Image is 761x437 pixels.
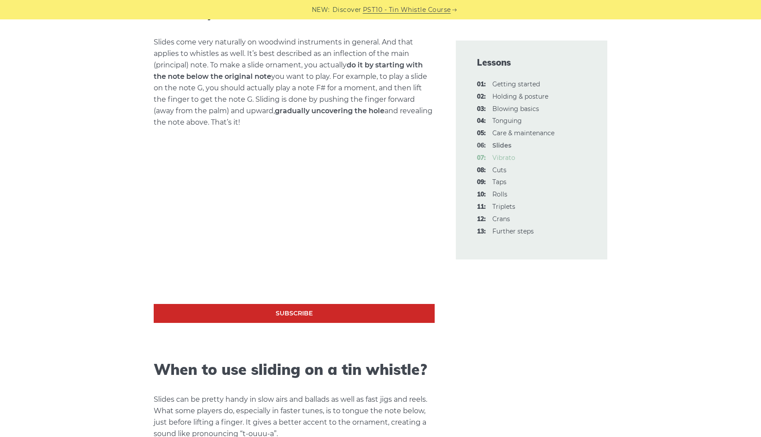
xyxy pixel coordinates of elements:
[477,92,486,102] span: 02:
[492,80,540,88] a: 01:Getting started
[154,61,423,81] strong: do it by starting with the note below the original note
[477,189,486,200] span: 10:
[477,141,486,151] span: 06:
[477,177,486,188] span: 09:
[154,146,435,304] iframe: Slides Technique - Irish Tin Whistle Tutorial
[154,37,435,128] p: Slides come very naturally on woodwind instruments in general. And that applies to whistles as we...
[492,215,510,223] a: 12:Crans
[492,190,507,198] a: 10:Rolls
[477,128,486,139] span: 05:
[477,104,486,115] span: 03:
[477,165,486,176] span: 08:
[477,79,486,90] span: 01:
[492,117,522,125] a: 04:Tonguing
[154,304,435,323] a: Subscribe
[477,56,586,69] span: Lessons
[492,178,506,186] a: 09:Taps
[492,203,515,211] a: 11:Triplets
[312,5,330,15] span: NEW:
[492,105,539,113] a: 03:Blowing basics
[332,5,362,15] span: Discover
[477,116,486,126] span: 04:
[275,107,384,115] strong: gradually uncovering the hole
[492,166,506,174] a: 08:Cuts
[492,129,554,137] a: 05:Care & maintenance
[492,227,534,235] a: 13:Further steps
[492,93,548,100] a: 02:Holding & posture
[477,202,486,212] span: 11:
[492,154,515,162] a: 07:Vibrato
[477,153,486,163] span: 07:
[477,226,486,237] span: 13:
[363,5,451,15] a: PST10 - Tin Whistle Course
[477,214,486,225] span: 12:
[492,141,511,149] strong: Slides
[154,361,435,379] h2: When to use sliding on a tin whistle?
